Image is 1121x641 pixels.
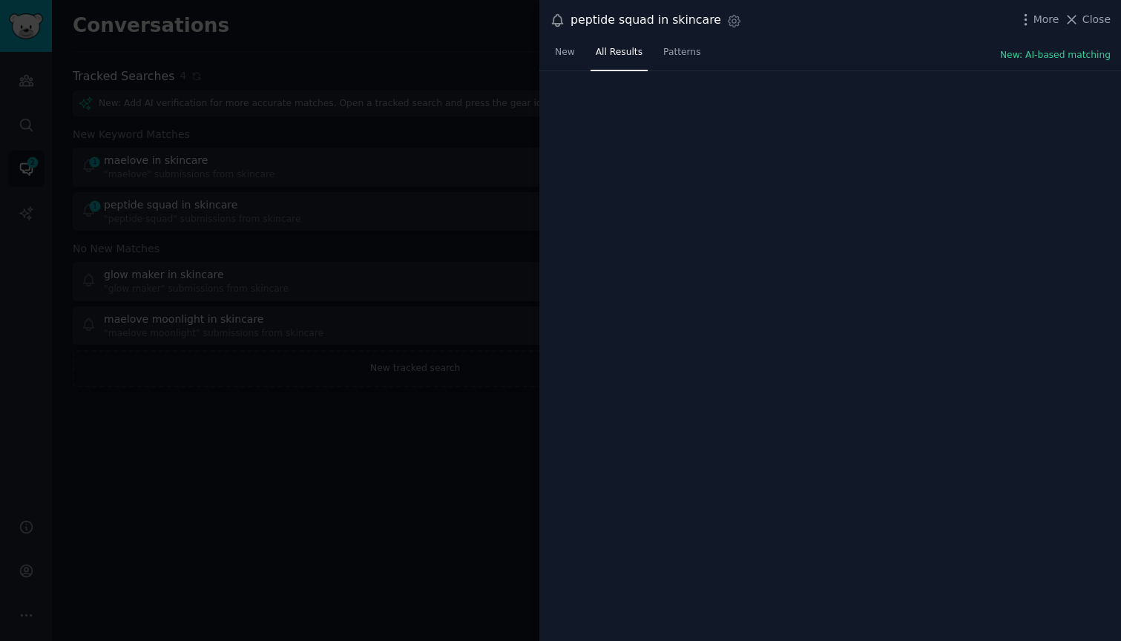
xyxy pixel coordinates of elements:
[571,11,721,30] div: peptide squad in skincare
[591,41,648,71] a: All Results
[596,46,642,59] span: All Results
[555,46,575,59] span: New
[1082,12,1111,27] span: Close
[550,41,580,71] a: New
[1018,12,1059,27] button: More
[1064,12,1111,27] button: Close
[1033,12,1059,27] span: More
[658,41,706,71] a: Patterns
[1000,49,1111,62] button: New: AI-based matching
[663,46,700,59] span: Patterns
